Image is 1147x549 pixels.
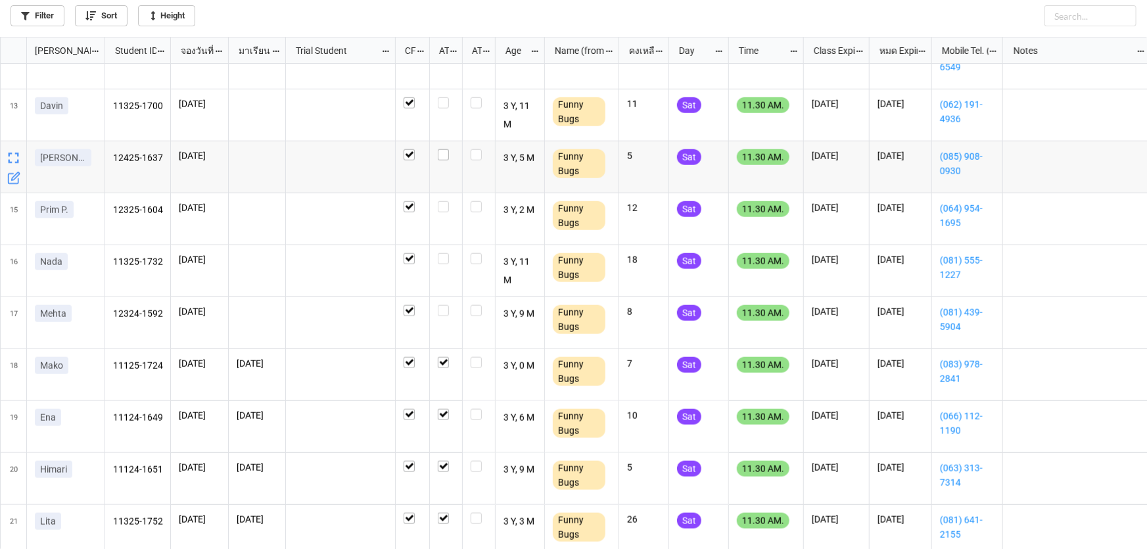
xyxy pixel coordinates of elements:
[113,461,163,479] p: 11124-1651
[677,149,701,165] div: Sat
[179,461,220,474] p: [DATE]
[40,463,67,476] p: Himari
[397,43,416,58] div: CF
[627,201,661,214] p: 12
[812,357,861,370] p: [DATE]
[627,409,661,422] p: 10
[75,5,128,26] a: Sort
[113,201,163,220] p: 12325-1604
[677,357,701,373] div: Sat
[553,513,605,542] div: Funny Bugs
[940,513,995,542] a: (081) 641-2155
[1044,5,1136,26] input: Search...
[878,149,924,162] p: [DATE]
[40,151,86,164] p: [PERSON_NAME]
[179,201,220,214] p: [DATE]
[731,43,789,58] div: Time
[173,43,215,58] div: จองวันที่
[503,97,537,133] p: 3 Y, 11 M
[503,253,537,289] p: 3 Y, 11 M
[231,43,272,58] div: มาเรียน
[431,43,450,58] div: ATT
[940,253,995,282] a: (081) 555-1227
[288,43,381,58] div: Trial Student
[237,461,277,474] p: [DATE]
[940,149,995,178] a: (085) 908-0930
[27,43,91,58] div: [PERSON_NAME] Name
[677,97,701,113] div: Sat
[10,193,18,245] span: 15
[553,201,605,230] div: Funny Bugs
[737,513,789,529] div: 11.30 AM.
[872,43,918,58] div: หมด Expired date (from [PERSON_NAME] Name)
[812,253,861,266] p: [DATE]
[10,349,18,400] span: 18
[237,513,277,526] p: [DATE]
[878,409,924,422] p: [DATE]
[627,97,661,110] p: 11
[113,253,163,272] p: 11325-1732
[503,305,537,323] p: 3 Y, 9 M
[737,97,789,113] div: 11.30 AM.
[627,357,661,370] p: 7
[553,149,605,178] div: Funny Bugs
[737,253,789,269] div: 11.30 AM.
[179,97,220,110] p: [DATE]
[812,461,861,474] p: [DATE]
[113,149,163,168] p: 12425-1637
[40,203,68,216] p: Prim P.
[1006,43,1137,58] div: Notes
[878,305,924,318] p: [DATE]
[138,5,195,26] a: Height
[503,513,537,531] p: 3 Y, 3 M
[677,253,701,269] div: Sat
[10,453,18,504] span: 20
[237,357,277,370] p: [DATE]
[940,97,995,126] a: (062) 191-4936
[553,409,605,438] div: Funny Bugs
[737,409,789,425] div: 11.30 AM.
[627,149,661,162] p: 5
[40,255,62,268] p: Nada
[677,461,701,477] div: Sat
[553,461,605,490] div: Funny Bugs
[179,305,220,318] p: [DATE]
[934,43,989,58] div: Mobile Tel. (from Nick Name)
[878,513,924,526] p: [DATE]
[940,409,995,438] a: (066) 112-1190
[107,43,156,58] div: Student ID (from [PERSON_NAME] Name)
[503,149,537,168] p: 3 Y, 5 M
[627,305,661,318] p: 8
[237,409,277,422] p: [DATE]
[812,201,861,214] p: [DATE]
[940,357,995,386] a: (083) 978-2841
[677,201,701,217] div: Sat
[878,97,924,110] p: [DATE]
[737,149,789,165] div: 11.30 AM.
[737,461,789,477] div: 11.30 AM.
[464,43,482,58] div: ATK
[503,461,537,479] p: 3 Y, 9 M
[812,149,861,162] p: [DATE]
[627,253,661,266] p: 18
[113,97,163,116] p: 11325-1700
[113,305,163,323] p: 12324-1592
[498,43,531,58] div: Age
[10,89,18,141] span: 13
[503,409,537,427] p: 3 Y, 6 M
[677,409,701,425] div: Sat
[812,513,861,526] p: [DATE]
[737,201,789,217] div: 11.30 AM.
[737,357,789,373] div: 11.30 AM.
[940,461,995,490] a: (063) 313-7314
[11,5,64,26] a: Filter
[113,357,163,375] p: 11125-1724
[553,305,605,334] div: Funny Bugs
[10,297,18,348] span: 17
[878,357,924,370] p: [DATE]
[812,97,861,110] p: [DATE]
[553,253,605,282] div: Funny Bugs
[179,149,220,162] p: [DATE]
[179,513,220,526] p: [DATE]
[940,201,995,230] a: (064) 954-1695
